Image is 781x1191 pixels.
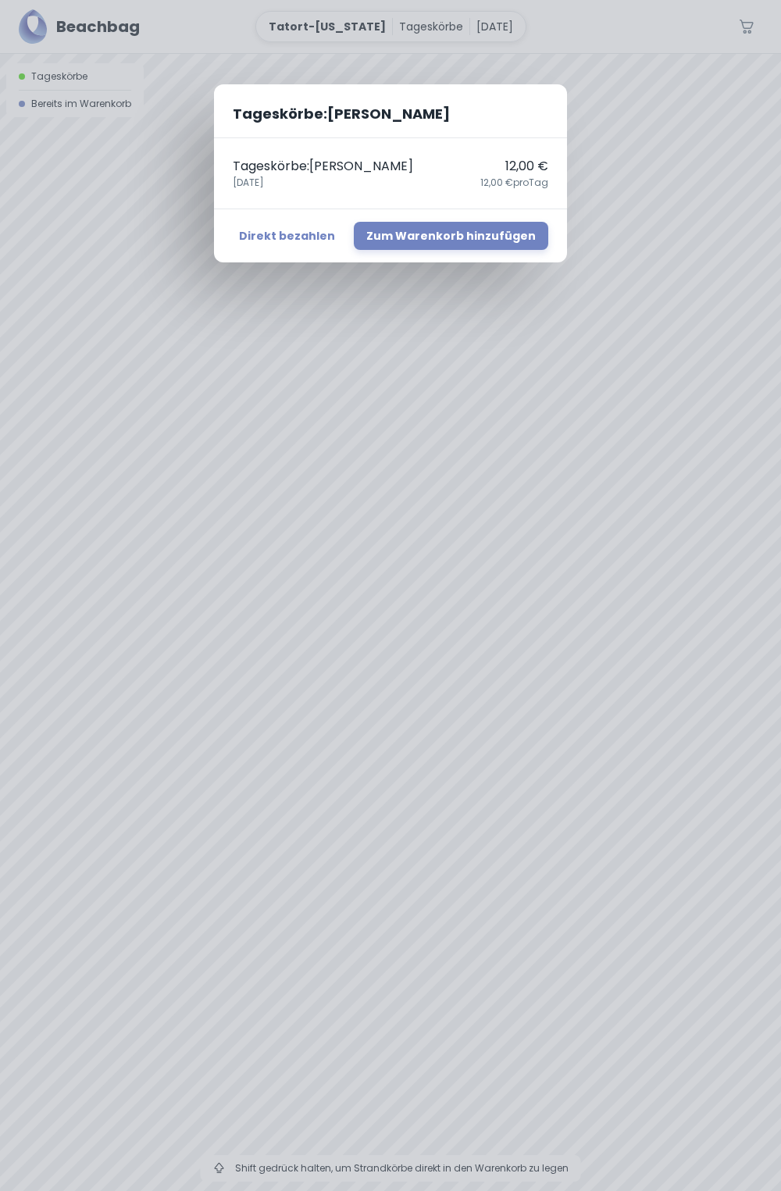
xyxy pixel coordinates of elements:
h2: Tageskörbe : [PERSON_NAME] [214,84,567,138]
p: 12,00 € [505,157,548,176]
button: Zum Warenkorb hinzufügen [354,222,548,250]
button: Direkt bezahlen [233,222,341,250]
span: [DATE] [233,176,264,190]
span: 12,00 € pro Tag [480,176,548,190]
p: Tageskörbe : [PERSON_NAME] [233,157,413,176]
